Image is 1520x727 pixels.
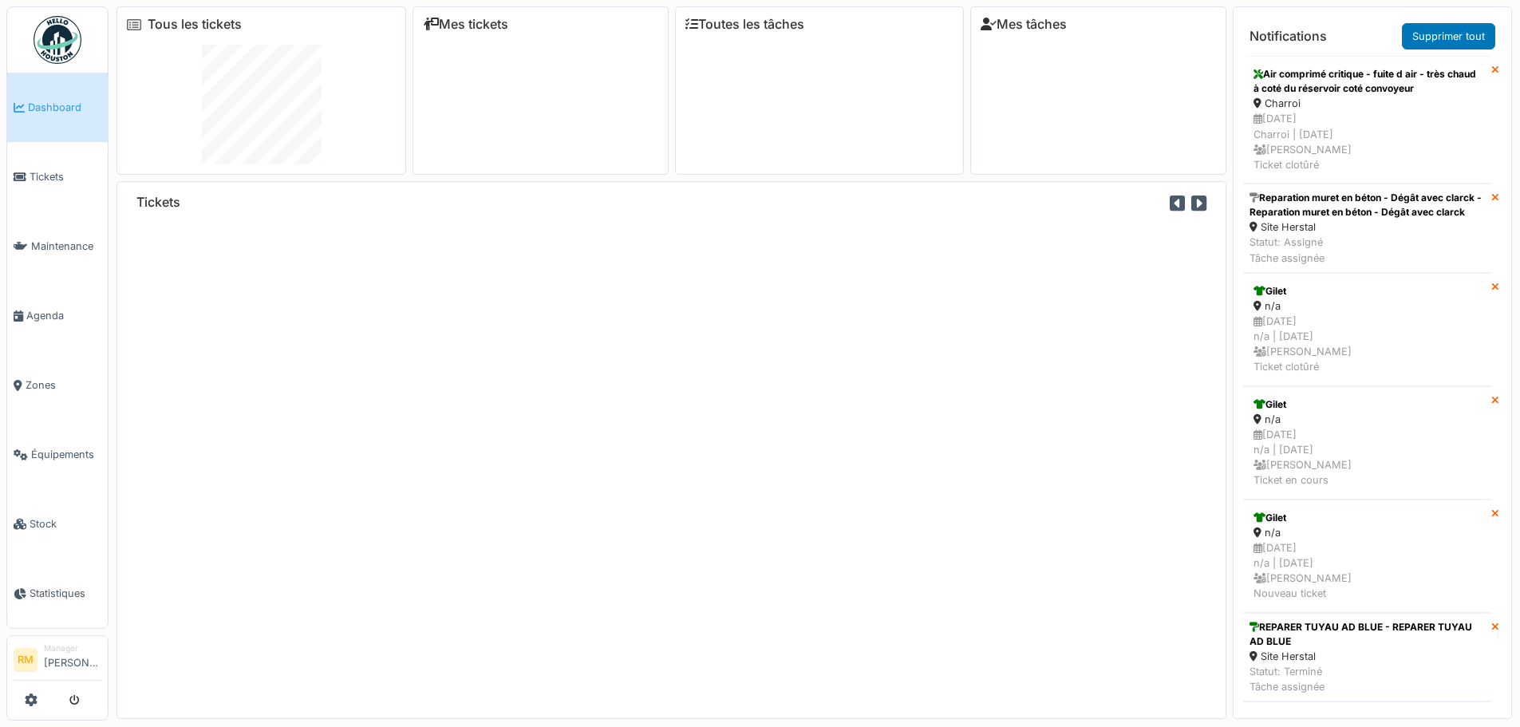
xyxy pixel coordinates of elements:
[1254,397,1481,412] div: Gilet
[1254,111,1481,172] div: [DATE] Charroi | [DATE] [PERSON_NAME] Ticket clotûré
[7,142,108,211] a: Tickets
[44,642,101,654] div: Manager
[1250,620,1485,649] div: REPARER TUYAU AD BLUE - REPARER TUYAU AD BLUE
[1254,96,1481,111] div: Charroi
[1250,29,1327,44] h6: Notifications
[1254,298,1481,314] div: n/a
[1254,511,1481,525] div: Gilet
[136,195,180,210] h6: Tickets
[1243,184,1491,273] a: Reparation muret en béton - Dégât avec clarck - Reparation muret en béton - Dégât avec clarck Sit...
[1243,613,1491,702] a: REPARER TUYAU AD BLUE - REPARER TUYAU AD BLUE Site Herstal Statut: TerminéTâche assignée
[1243,56,1491,184] a: Air comprimé critique - fuite d air - très chaud à coté du réservoir coté convoyeur Charroi [DATE...
[14,642,101,681] a: RM Manager[PERSON_NAME]
[1254,412,1481,427] div: n/a
[1243,273,1491,386] a: Gilet n/a [DATE]n/a | [DATE] [PERSON_NAME]Ticket clotûré
[26,377,101,393] span: Zones
[148,17,242,32] a: Tous les tickets
[44,642,101,677] li: [PERSON_NAME]
[26,308,101,323] span: Agenda
[1254,540,1481,602] div: [DATE] n/a | [DATE] [PERSON_NAME] Nouveau ticket
[7,350,108,420] a: Zones
[1243,500,1491,613] a: Gilet n/a [DATE]n/a | [DATE] [PERSON_NAME]Nouveau ticket
[7,559,108,628] a: Statistiques
[28,100,101,115] span: Dashboard
[1254,284,1481,298] div: Gilet
[1243,386,1491,500] a: Gilet n/a [DATE]n/a | [DATE] [PERSON_NAME]Ticket en cours
[7,281,108,350] a: Agenda
[423,17,508,32] a: Mes tickets
[1254,427,1481,488] div: [DATE] n/a | [DATE] [PERSON_NAME] Ticket en cours
[1254,67,1481,96] div: Air comprimé critique - fuite d air - très chaud à coté du réservoir coté convoyeur
[7,489,108,559] a: Stock
[31,239,101,254] span: Maintenance
[981,17,1067,32] a: Mes tâches
[1250,219,1485,235] div: Site Herstal
[1402,23,1495,49] a: Supprimer tout
[30,516,101,531] span: Stock
[30,586,101,601] span: Statistiques
[14,648,38,672] li: RM
[7,420,108,489] a: Équipements
[7,211,108,281] a: Maintenance
[30,169,101,184] span: Tickets
[1250,191,1485,219] div: Reparation muret en béton - Dégât avec clarck - Reparation muret en béton - Dégât avec clarck
[34,16,81,64] img: Badge_color-CXgf-gQk.svg
[1250,235,1485,265] div: Statut: Assigné Tâche assignée
[31,447,101,462] span: Équipements
[1254,314,1481,375] div: [DATE] n/a | [DATE] [PERSON_NAME] Ticket clotûré
[685,17,804,32] a: Toutes les tâches
[1254,525,1481,540] div: n/a
[1250,649,1485,664] div: Site Herstal
[7,73,108,142] a: Dashboard
[1250,664,1485,694] div: Statut: Terminé Tâche assignée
